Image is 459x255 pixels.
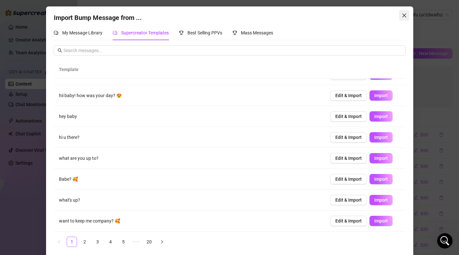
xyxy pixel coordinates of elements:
a: 4 [106,237,115,247]
h2: New Stuff! 📦 [21,219,201,226]
span: Best Selling PPVs [187,30,222,35]
span: Edit & Import [335,218,362,223]
li: 2 [80,237,90,247]
th: Template [54,61,325,78]
span: trophy [179,31,184,35]
span: comment [113,31,117,35]
button: Edit & Import [330,216,367,226]
span: Import Bump Message from ... [54,14,142,22]
button: Import [369,111,393,122]
input: Search messages... [63,47,402,54]
span: Import [374,114,388,119]
span: Edit & Import [335,177,362,182]
span: • [91,193,93,199]
h1: Super Mass, Dark Mode, Message Library & Bump Improvements [21,156,201,185]
li: 4 [105,237,116,247]
button: Edit & Import [330,111,367,122]
div: Hi [PERSON_NAME], [21,206,201,214]
h1: News [102,4,121,14]
button: Import [369,174,393,184]
button: go back [4,3,16,15]
td: want to keep me company? 🥰 [54,211,325,232]
span: Close [399,13,409,18]
td: hii baby! how was your day? 😍 [54,85,325,106]
span: search [58,48,62,53]
span: close [402,13,407,18]
button: Edit & Import [330,90,367,101]
button: Edit & Import [330,195,367,205]
span: Import [374,197,388,203]
span: trophy [233,31,237,35]
span: Import [374,177,388,182]
span: Edit & Import [335,197,362,203]
img: Profile image for Ella [21,192,28,199]
button: Import [369,216,393,226]
li: Previous Page [54,237,64,247]
span: Import [374,218,388,223]
button: Import [369,195,393,205]
li: 3 [92,237,103,247]
span: ••• [131,237,141,247]
span: Import [374,135,388,140]
td: hi u there? [54,127,325,148]
button: Import [369,132,393,142]
span: Edit & Import [335,135,362,140]
span: left [57,240,61,244]
button: Edit & Import [330,153,367,163]
span: Import [374,93,388,98]
span: Edit & Import [335,114,362,119]
a: 3 [93,237,102,247]
span: Edit & Import [335,93,362,98]
a: 20 [144,237,154,247]
span: comment [54,31,58,35]
button: right [157,237,167,247]
span: Import [374,156,388,161]
span: Mass Messages [241,30,273,35]
button: Edit & Import [330,174,367,184]
span: right [160,240,164,244]
span: [DATE] [95,193,109,198]
button: Import [369,90,393,101]
a: 1 [67,237,77,247]
td: what's up? [54,190,325,211]
span: Edit & Import [335,156,362,161]
button: Close [399,10,409,21]
iframe: Intercom live chat [437,233,453,249]
button: Edit & Import [330,132,367,142]
td: Babe? 🥰 [54,169,325,190]
span: Supercreator Templates [121,30,169,35]
a: 5 [119,237,128,247]
li: Next 5 Pages [131,237,141,247]
span: My Message Library [62,30,102,35]
span: Shared by [32,193,53,199]
td: what are you up to? [54,148,325,169]
button: left [54,237,64,247]
a: 2 [80,237,90,247]
li: Next Page [157,237,167,247]
div: Feature update [21,149,59,156]
button: Import [369,153,393,163]
td: hey baby [54,106,325,127]
button: Collapse window [205,3,217,15]
span: [PERSON_NAME] [54,193,89,199]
